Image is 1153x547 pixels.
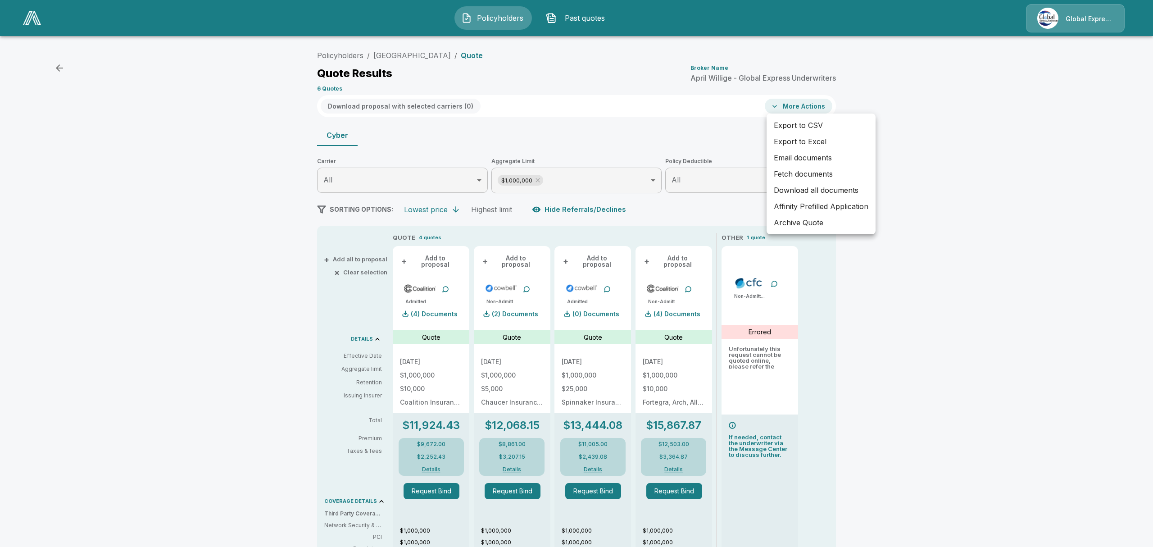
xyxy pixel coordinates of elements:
li: Email documents [767,150,876,166]
li: Archive Quote [767,214,876,231]
li: Fetch documents [767,166,876,182]
li: Export to CSV [767,117,876,133]
li: Download all documents [767,182,876,198]
li: Affinity Prefilled Application [767,198,876,214]
li: Export to Excel [767,133,876,150]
